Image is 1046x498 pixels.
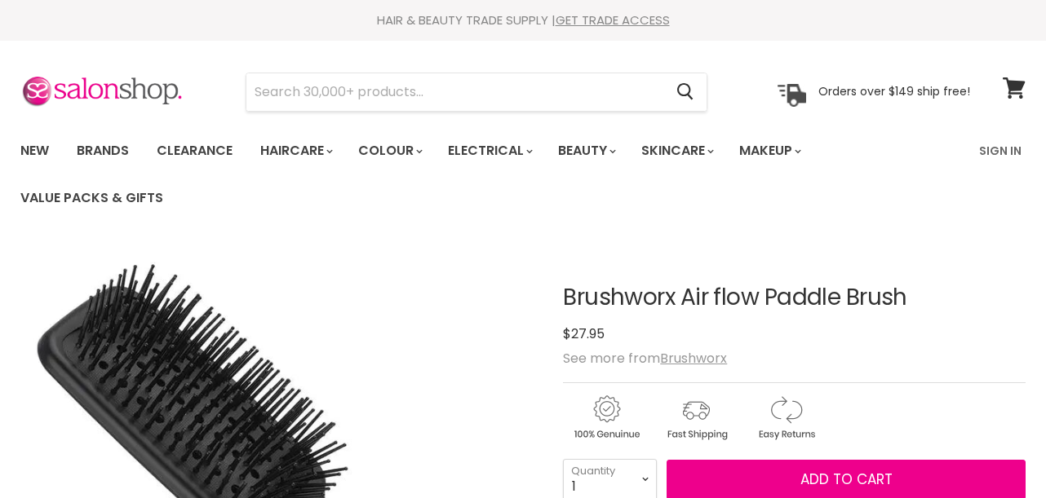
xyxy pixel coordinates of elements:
button: Search [663,73,707,111]
h1: Brushworx Air flow Paddle Brush [563,285,1026,311]
a: Sign In [969,134,1031,168]
ul: Main menu [8,127,969,222]
a: Beauty [546,134,626,168]
a: Skincare [629,134,724,168]
span: See more from [563,349,727,368]
span: Add to cart [800,469,893,489]
a: Brushworx [660,349,727,368]
a: Value Packs & Gifts [8,181,175,215]
form: Product [246,73,707,112]
a: New [8,134,61,168]
p: Orders over $149 ship free! [818,84,970,99]
a: Colour [346,134,432,168]
a: Electrical [436,134,543,168]
input: Search [246,73,663,111]
a: Clearance [144,134,245,168]
a: Haircare [248,134,343,168]
span: $27.95 [563,324,605,343]
img: genuine.gif [563,393,649,443]
img: returns.gif [742,393,829,443]
a: Makeup [727,134,811,168]
a: GET TRADE ACCESS [556,11,670,29]
a: Brands [64,134,141,168]
img: shipping.gif [653,393,739,443]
